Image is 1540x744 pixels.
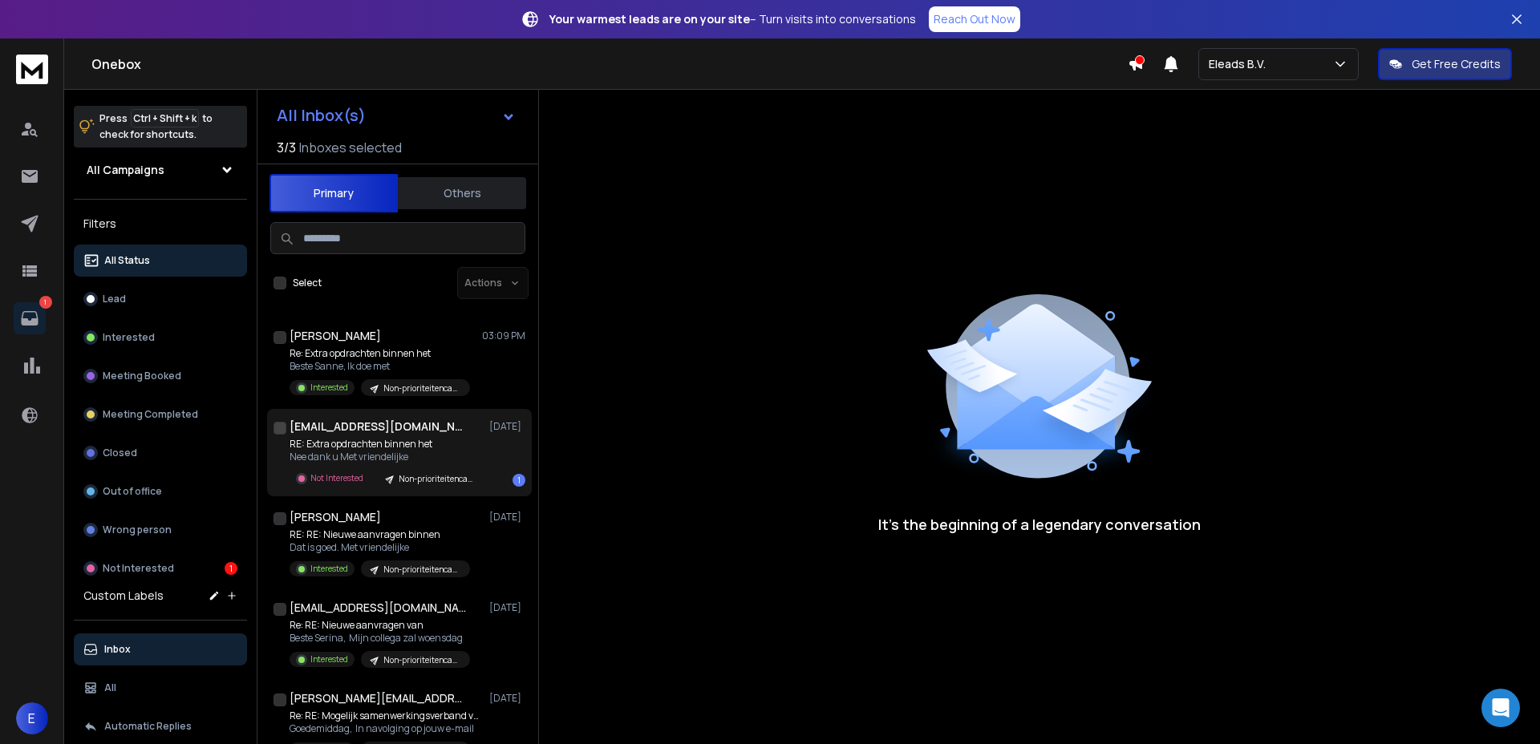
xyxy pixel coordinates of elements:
[1412,56,1501,72] p: Get Free Credits
[16,55,48,84] img: logo
[103,485,162,498] p: Out of office
[290,438,482,451] p: RE: Extra opdrachten binnen het
[74,212,247,235] h3: Filters
[293,277,322,289] label: Select
[290,528,470,541] p: RE: RE: Nieuwe aanvragen binnen
[290,509,381,525] h1: [PERSON_NAME]
[39,296,52,309] p: 1
[103,408,198,421] p: Meeting Completed
[277,138,296,157] span: 3 / 3
[383,654,460,666] p: Non-prioriteitencampagne Hele Dag | Eleads
[74,672,247,704] button: All
[104,643,131,656] p: Inbox
[549,11,750,26] strong: Your warmest leads are on your site
[1481,689,1520,727] div: Open Intercom Messenger
[489,601,525,614] p: [DATE]
[225,562,237,575] div: 1
[103,447,137,459] p: Closed
[104,254,150,267] p: All Status
[290,451,482,463] p: Nee dank u Met vriendelijke
[290,710,482,722] p: Re: RE: Mogelijk samenwerkingsverband voor
[383,382,460,394] p: Non-prioriteitencampagne Hele Dag | Eleads
[277,107,366,123] h1: All Inbox(s)
[290,690,466,706] h1: [PERSON_NAME][EMAIL_ADDRESS][DOMAIN_NAME]
[103,370,181,382] p: Meeting Booked
[103,524,172,536] p: Wrong person
[103,562,174,575] p: Not Interested
[74,552,247,584] button: Not Interested1
[399,473,476,485] p: Non-prioriteitencampagne Hele Dag | Eleads
[74,633,247,665] button: Inbox
[83,588,164,604] h3: Custom Labels
[299,138,402,157] h3: Inboxes selected
[310,653,348,665] p: Interested
[1378,48,1512,80] button: Get Free Credits
[290,541,470,554] p: Dat is goed. Met vriendelijke
[103,293,126,305] p: Lead
[16,702,48,734] button: E
[74,437,247,469] button: Closed
[549,11,916,27] p: – Turn visits into conversations
[290,418,466,435] h1: [EMAIL_ADDRESS][DOMAIN_NAME]
[131,109,199,127] span: Ctrl + Shift + k
[91,55,1128,74] h1: Onebox
[74,283,247,315] button: Lead
[74,321,247,354] button: Interested
[290,619,470,632] p: Re: RE: Nieuwe aanvragen van
[310,382,348,394] p: Interested
[1209,56,1272,72] p: Eleads B.V.
[290,632,470,645] p: Beste Serina, Mijn collega zal woensdag
[290,360,470,373] p: Beste Sanne, Ik doe met
[104,720,192,733] p: Automatic Replies
[290,722,482,735] p: Goedemiddag, In navolging op jouw e-mail
[74,475,247,507] button: Out of office
[14,302,46,334] a: 1
[99,111,213,143] p: Press to check for shortcuts.
[269,174,398,212] button: Primary
[489,511,525,524] p: [DATE]
[74,710,247,742] button: Automatic Replies
[74,398,247,431] button: Meeting Completed
[104,681,116,694] p: All
[87,162,164,178] h1: All Campaigns
[489,420,525,433] p: [DATE]
[310,563,348,575] p: Interested
[74,514,247,546] button: Wrong person
[290,347,470,360] p: Re: Extra opdrachten binnen het
[934,11,1015,27] p: Reach Out Now
[398,176,526,211] button: Others
[929,6,1020,32] a: Reach Out Now
[103,331,155,344] p: Interested
[482,330,525,342] p: 03:09 PM
[383,564,460,576] p: Non-prioriteitencampagne Hele Dag | Eleads
[264,99,529,131] button: All Inbox(s)
[310,472,363,484] p: Not Interested
[878,513,1201,536] p: It’s the beginning of a legendary conversation
[513,474,525,487] div: 1
[290,328,381,344] h1: [PERSON_NAME]
[74,154,247,186] button: All Campaigns
[489,692,525,705] p: [DATE]
[74,245,247,277] button: All Status
[290,600,466,616] h1: [EMAIL_ADDRESS][DOMAIN_NAME]
[74,360,247,392] button: Meeting Booked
